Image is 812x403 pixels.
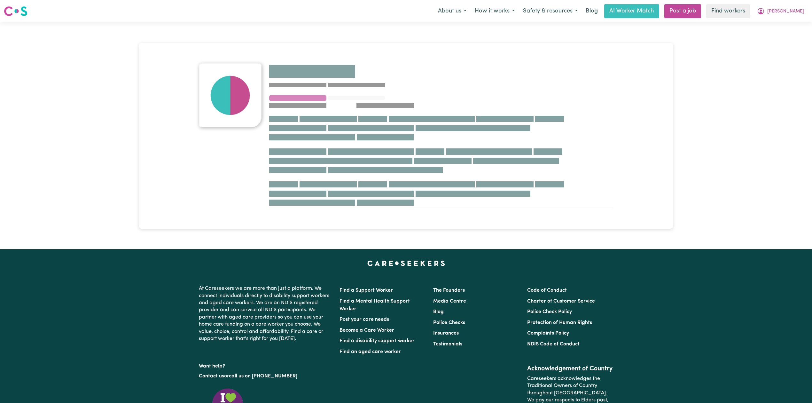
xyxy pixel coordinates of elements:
a: NDIS Code of Conduct [527,342,580,347]
a: Insurances [433,331,459,336]
a: Post your care needs [340,317,389,322]
a: Find workers [706,4,750,18]
button: My Account [753,4,808,18]
button: How it works [471,4,519,18]
img: Careseekers logo [4,5,27,17]
a: Become a Care Worker [340,328,394,333]
p: or [199,370,332,382]
a: Complaints Policy [527,331,569,336]
h2: Acknowledgement of Country [527,365,613,373]
a: Testimonials [433,342,462,347]
button: About us [434,4,471,18]
a: Police Checks [433,320,465,325]
p: Want help? [199,360,332,370]
p: At Careseekers we are more than just a platform. We connect individuals directly to disability su... [199,282,332,345]
a: Code of Conduct [527,288,567,293]
a: Post a job [664,4,701,18]
a: Careseekers home page [367,261,445,266]
a: call us on [PHONE_NUMBER] [229,374,297,379]
a: Protection of Human Rights [527,320,592,325]
a: Find a disability support worker [340,338,415,344]
a: The Founders [433,288,465,293]
a: Media Centre [433,299,466,304]
a: Find a Support Worker [340,288,393,293]
a: Police Check Policy [527,309,572,314]
span: [PERSON_NAME] [767,8,804,15]
a: Contact us [199,374,224,379]
a: Blog [433,309,444,314]
a: Find an aged care worker [340,349,401,354]
a: Careseekers logo [4,4,27,19]
a: Find a Mental Health Support Worker [340,299,410,312]
button: Safety & resources [519,4,582,18]
a: Charter of Customer Service [527,299,595,304]
a: AI Worker Match [604,4,659,18]
a: Blog [582,4,602,18]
